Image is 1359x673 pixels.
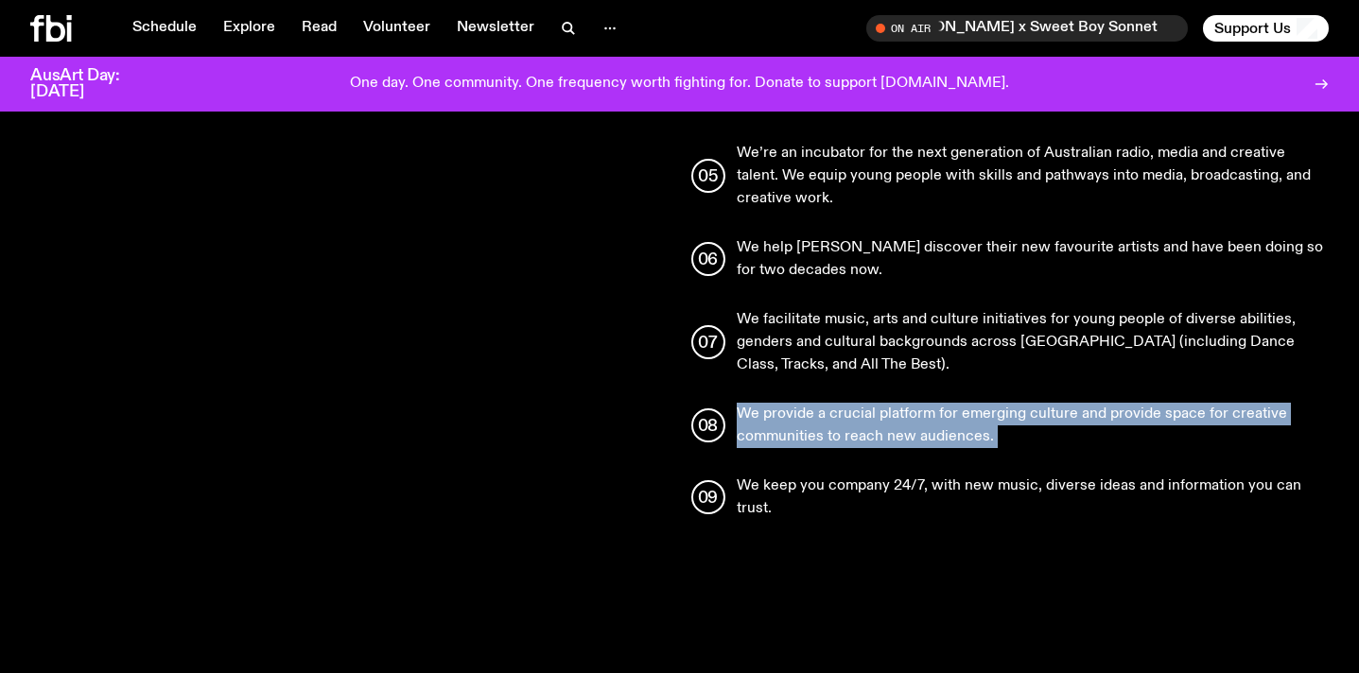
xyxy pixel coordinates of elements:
[737,308,1330,376] p: We facilitate music, arts and culture initiatives for young people of diverse abilities, genders ...
[737,236,1330,282] p: We help [PERSON_NAME] discover their new favourite artists and have been doing so for two decades...
[1203,15,1329,42] button: Support Us
[352,15,442,42] a: Volunteer
[445,15,546,42] a: Newsletter
[737,403,1330,448] p: We provide a crucial platform for emerging culture and provide space for creative communities to ...
[350,76,1009,93] p: One day. One community. One frequency worth fighting for. Donate to support [DOMAIN_NAME].
[121,15,208,42] a: Schedule
[1214,20,1291,37] span: Support Us
[737,475,1330,520] p: We keep you company 24/7, with new music, diverse ideas and information you can trust.
[212,15,287,42] a: Explore
[30,68,151,100] h3: AusArt Day: [DATE]
[866,15,1188,42] button: On AirSPEED DATE SXSW | Picture This x [PERSON_NAME] x Sweet Boy SonnetSPEED DATE SXSW | Picture ...
[737,142,1330,210] p: We’re an incubator for the next generation of Australian radio, media and creative talent. We equ...
[290,15,348,42] a: Read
